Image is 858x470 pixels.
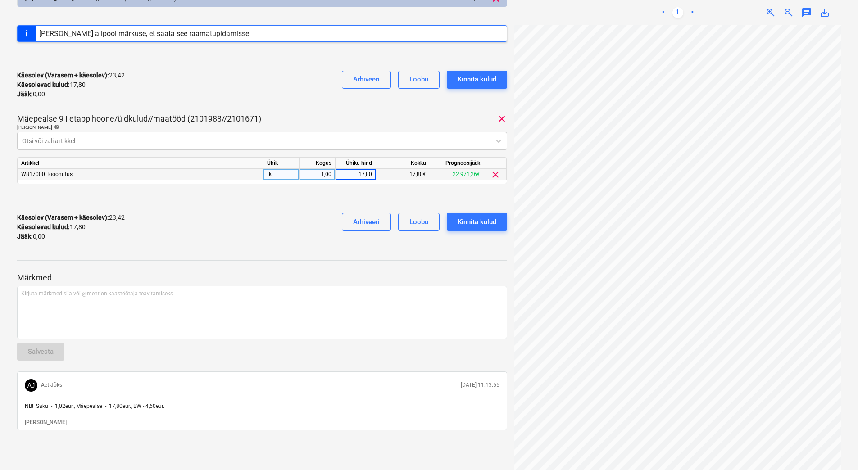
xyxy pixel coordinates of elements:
div: Ühiku hind [336,158,376,169]
strong: Käesolevad kulud : [17,81,70,88]
button: Loobu [398,213,440,231]
div: tk [263,169,300,180]
div: Kinnita kulud [458,73,496,85]
p: 23,42 [17,71,125,80]
button: Arhiveeri [342,71,391,89]
button: Kinnita kulud [447,71,507,89]
div: Kogus [300,158,336,169]
span: NB! Saku - 1,02eur., Mäepealse - 17,80eur., BW - 4,60eur. [25,403,164,409]
p: 23,42 [17,213,125,222]
span: clear [490,169,501,180]
span: zoom_in [765,7,776,18]
button: Loobu [398,71,440,89]
p: 0,00 [17,232,45,241]
div: 22 971,26€ [430,169,484,180]
div: Ühik [263,158,300,169]
a: Previous page [658,7,669,18]
div: Prognoosijääk [430,158,484,169]
span: zoom_out [783,7,794,18]
span: help [52,124,59,130]
button: [PERSON_NAME] [25,419,67,426]
span: W817000 Tööohutus [21,171,73,177]
span: chat [801,7,812,18]
div: Kokku [376,158,430,169]
div: 17,80 [339,169,372,180]
button: Kinnita kulud [447,213,507,231]
p: 17,80 [17,80,86,90]
p: Mäepealse 9 I etapp hoone/üldkulud//maatööd (2101988//2101671) [17,113,261,124]
span: clear [496,113,507,124]
div: Loobu [409,216,428,228]
a: Next page [687,7,698,18]
strong: Jääk : [17,90,33,98]
div: Loobu [409,73,428,85]
div: Arhiveeri [353,216,380,228]
div: [PERSON_NAME] [17,124,507,130]
p: 0,00 [17,90,45,99]
div: Aet Jõks [25,379,37,392]
strong: Jääk : [17,233,33,240]
p: Märkmed [17,272,507,283]
div: 17,80€ [376,169,430,180]
div: Kinnita kulud [458,216,496,228]
strong: Käesolev (Varasem + käesolev) : [17,214,109,221]
span: save_alt [819,7,830,18]
span: AJ [27,382,35,389]
div: Arhiveeri [353,73,380,85]
iframe: Chat Widget [813,427,858,470]
a: Page 1 is your current page [672,7,683,18]
div: 1,00 [303,169,331,180]
div: Artikkel [18,158,263,169]
p: [DATE] 11:13:55 [461,381,499,389]
strong: Käesolev (Varasem + käesolev) : [17,72,109,79]
strong: Käesolevad kulud : [17,223,70,230]
p: 17,80 [17,222,86,232]
div: [PERSON_NAME] allpool märkuse, et saata see raamatupidamisse. [39,29,251,38]
p: Aet Jõks [41,381,62,389]
button: Arhiveeri [342,213,391,231]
